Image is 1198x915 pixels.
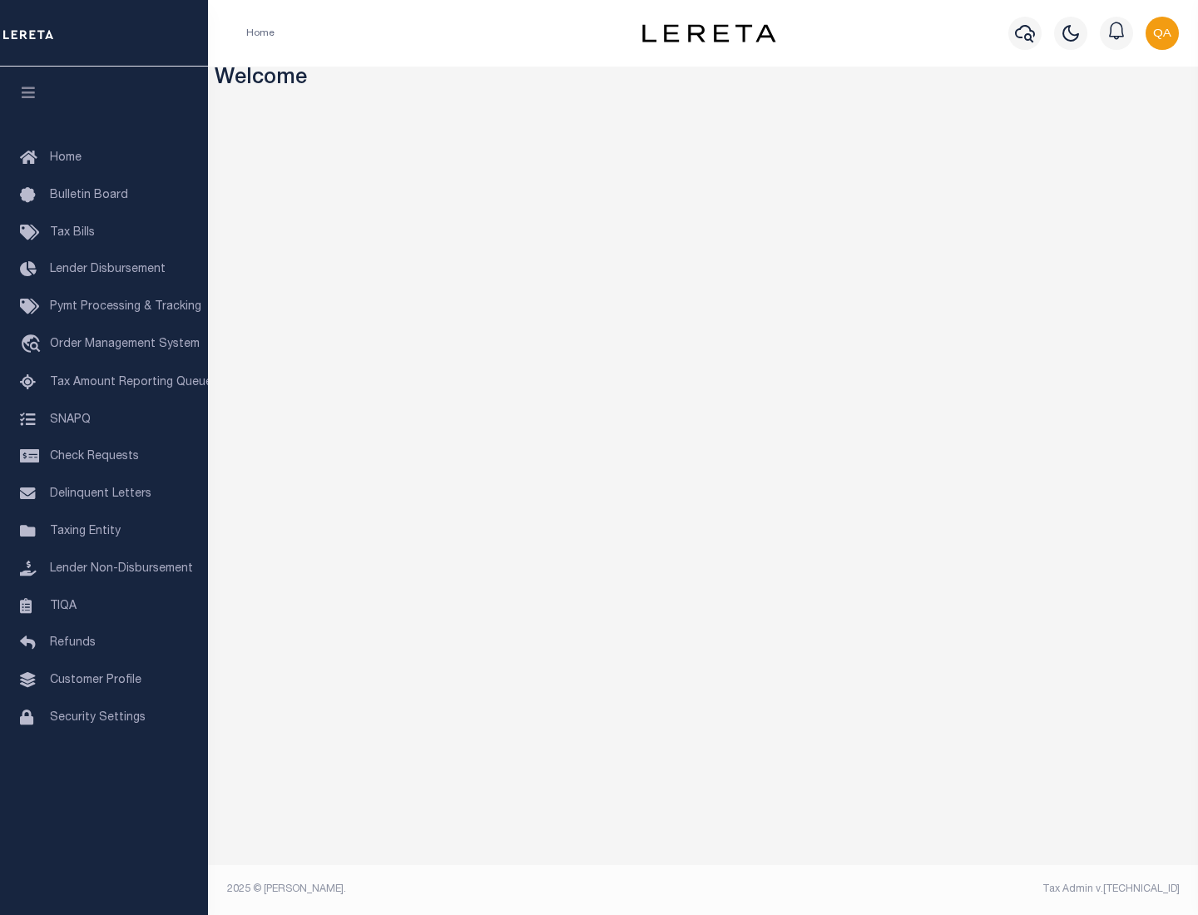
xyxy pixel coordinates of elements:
span: Refunds [50,637,96,649]
span: TIQA [50,600,77,611]
span: Delinquent Letters [50,488,151,500]
span: Order Management System [50,339,200,350]
span: Security Settings [50,712,146,724]
i: travel_explore [20,334,47,356]
span: Tax Bills [50,227,95,239]
span: Customer Profile [50,675,141,686]
span: Taxing Entity [50,526,121,537]
img: svg+xml;base64,PHN2ZyB4bWxucz0iaHR0cDovL3d3dy53My5vcmcvMjAwMC9zdmciIHBvaW50ZXItZXZlbnRzPSJub25lIi... [1146,17,1179,50]
li: Home [246,26,275,41]
span: Check Requests [50,451,139,462]
span: Lender Disbursement [50,264,166,275]
span: Pymt Processing & Tracking [50,301,201,313]
img: logo-dark.svg [642,24,775,42]
span: Bulletin Board [50,190,128,201]
span: Lender Non-Disbursement [50,563,193,575]
span: Tax Amount Reporting Queue [50,377,212,388]
div: Tax Admin v.[TECHNICAL_ID] [715,882,1180,897]
div: 2025 © [PERSON_NAME]. [215,882,704,897]
span: SNAPQ [50,413,91,425]
span: Home [50,152,82,164]
h3: Welcome [215,67,1192,92]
